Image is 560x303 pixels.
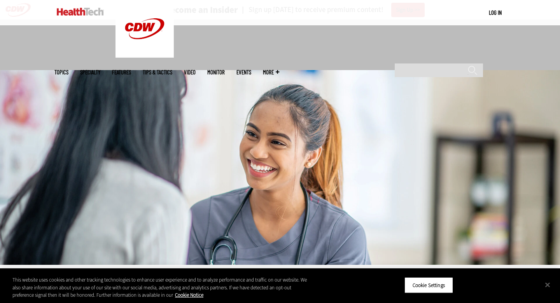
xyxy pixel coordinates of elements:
a: CDW [115,51,174,60]
button: Cookie Settings [404,277,453,293]
a: Log in [489,9,502,16]
div: This website uses cookies and other tracking technologies to enhance user experience and to analy... [12,276,308,299]
a: More information about your privacy [175,292,203,298]
a: MonITor [207,69,225,75]
span: Topics [54,69,68,75]
a: Video [184,69,196,75]
a: Tips & Tactics [143,69,172,75]
a: Events [236,69,251,75]
span: Specialty [80,69,100,75]
img: Home [57,8,104,16]
div: User menu [489,9,502,17]
a: Features [112,69,131,75]
button: Close [539,276,556,293]
span: More [263,69,279,75]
